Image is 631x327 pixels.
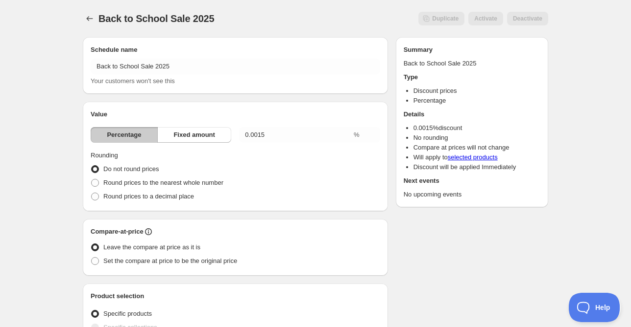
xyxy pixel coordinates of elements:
[103,193,194,200] span: Round prices to a decimal place
[354,131,360,138] span: %
[103,310,152,317] span: Specific products
[413,96,540,106] li: Percentage
[404,109,540,119] h2: Details
[103,257,237,264] span: Set the compare at price to be the original price
[404,59,540,68] p: Back to School Sale 2025
[157,127,231,143] button: Fixed amount
[413,143,540,153] li: Compare at prices will not change
[91,77,175,85] span: Your customers won't see this
[91,291,380,301] h2: Product selection
[404,176,540,186] h2: Next events
[103,243,200,251] span: Leave the compare at price as it is
[91,45,380,55] h2: Schedule name
[413,86,540,96] li: Discount prices
[569,293,621,322] iframe: Toggle Customer Support
[91,127,158,143] button: Percentage
[98,13,214,24] span: Back to School Sale 2025
[404,190,540,199] p: No upcoming events
[91,152,118,159] span: Rounding
[404,72,540,82] h2: Type
[91,109,380,119] h2: Value
[413,123,540,133] li: 0.0015 % discount
[91,227,144,237] h2: Compare-at-price
[413,162,540,172] li: Discount will be applied Immediately
[448,153,498,161] a: selected products
[404,45,540,55] h2: Summary
[103,179,223,186] span: Round prices to the nearest whole number
[103,165,159,173] span: Do not round prices
[107,130,141,140] span: Percentage
[413,153,540,162] li: Will apply to
[83,12,97,25] button: Schedules
[413,133,540,143] li: No rounding
[173,130,215,140] span: Fixed amount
